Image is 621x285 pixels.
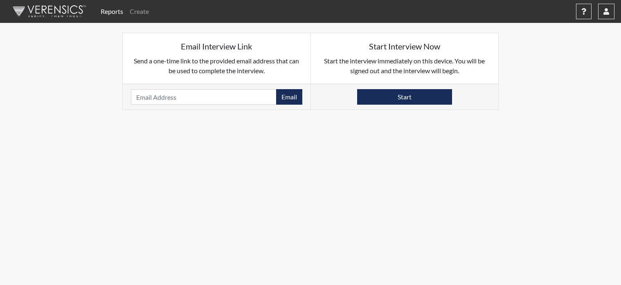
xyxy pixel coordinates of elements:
h5: Start Interview Now [319,41,491,51]
input: Email Address [131,89,277,105]
p: Start the interview immediately on this device. You will be signed out and the interview will begin. [319,56,491,76]
button: Start [357,89,452,105]
button: Email [276,89,302,105]
a: Create [126,3,152,20]
p: Send a one-time link to the provided email address that can be used to complete the interview. [131,56,302,76]
a: Reports [97,3,126,20]
h5: Email Interview Link [131,41,302,51]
